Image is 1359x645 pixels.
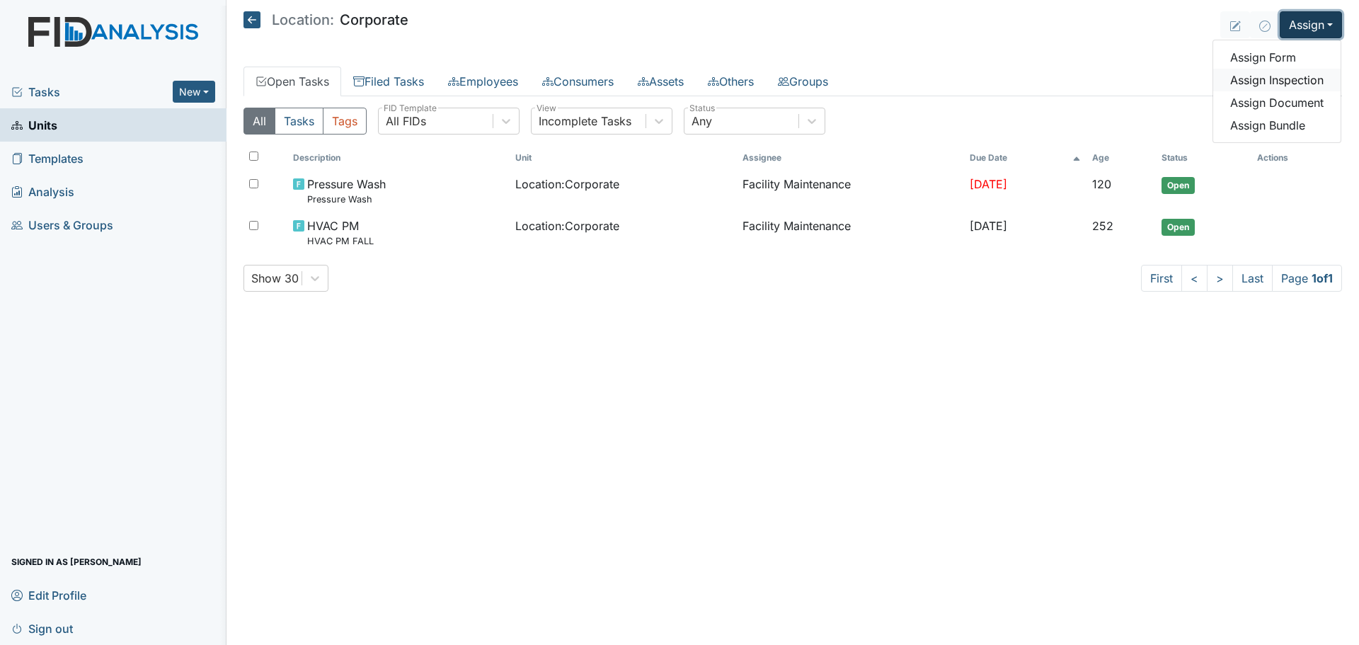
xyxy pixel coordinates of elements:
span: HVAC PM HVAC PM FALL [307,217,374,248]
a: Others [696,67,766,96]
th: Toggle SortBy [1086,146,1156,170]
th: Actions [1251,146,1322,170]
span: 120 [1092,177,1111,191]
span: Pressure Wash Pressure Wash [307,176,386,206]
th: Toggle SortBy [287,146,510,170]
button: Assign [1280,11,1342,38]
button: New [173,81,215,103]
strong: 1 of 1 [1312,271,1333,285]
span: Location : Corporate [515,176,619,193]
span: Units [11,114,57,136]
div: All FIDs [386,113,426,130]
span: Edit Profile [11,584,86,606]
th: Toggle SortBy [964,146,1086,170]
span: Analysis [11,181,74,202]
div: Type filter [243,108,367,135]
button: All [243,108,275,135]
a: Consumers [530,67,626,96]
a: Filed Tasks [341,67,436,96]
div: Any [692,113,712,130]
span: Open [1162,219,1195,236]
a: Assign Inspection [1213,69,1341,91]
div: Incomplete Tasks [539,113,631,130]
a: Employees [436,67,530,96]
span: Users & Groups [11,214,113,236]
small: Pressure Wash [307,193,386,206]
a: Assign Form [1213,46,1341,69]
span: [DATE] [970,177,1007,191]
a: Groups [766,67,840,96]
span: Page [1272,265,1342,292]
span: Signed in as [PERSON_NAME] [11,551,142,573]
span: Templates [11,147,84,169]
th: Assignee [737,146,964,170]
span: [DATE] [970,219,1007,233]
div: Show 30 [251,270,299,287]
th: Toggle SortBy [1156,146,1251,170]
button: Tags [323,108,367,135]
th: Toggle SortBy [510,146,737,170]
h5: Corporate [243,11,408,28]
a: Assets [626,67,696,96]
a: > [1207,265,1233,292]
a: < [1181,265,1208,292]
a: Last [1232,265,1273,292]
nav: task-pagination [1141,265,1342,292]
a: Assign Bundle [1213,114,1341,137]
span: Sign out [11,617,73,639]
a: First [1141,265,1182,292]
div: Open Tasks [243,108,1342,292]
input: Toggle All Rows Selected [249,152,258,161]
span: 252 [1092,219,1113,233]
span: Open [1162,177,1195,194]
td: Facility Maintenance [737,170,964,212]
a: Assign Document [1213,91,1341,114]
td: Facility Maintenance [737,212,964,253]
span: Location : Corporate [515,217,619,234]
small: HVAC PM FALL [307,234,374,248]
a: Open Tasks [243,67,341,96]
button: Tasks [275,108,323,135]
span: Location: [272,13,334,27]
a: Tasks [11,84,173,101]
